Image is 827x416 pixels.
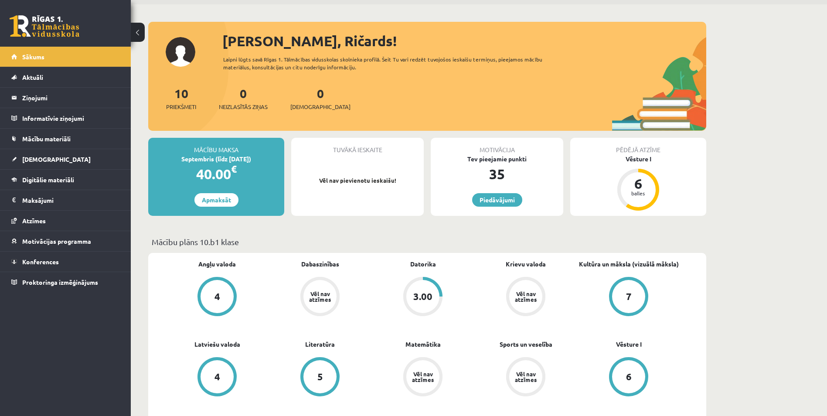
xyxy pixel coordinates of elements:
[11,272,120,292] a: Proktoringa izmēģinājums
[291,138,424,154] div: Tuvākā ieskaite
[214,292,220,301] div: 4
[371,277,474,318] a: 3.00
[405,340,441,349] a: Matemātika
[431,154,563,164] div: Tev pieejamie punkti
[413,292,432,301] div: 3.00
[514,291,538,302] div: Vēl nav atzīmes
[11,211,120,231] a: Atzīmes
[411,371,435,382] div: Vēl nav atzīmes
[577,277,680,318] a: 7
[431,164,563,184] div: 35
[198,259,236,269] a: Angļu valoda
[22,53,44,61] span: Sākums
[305,340,335,349] a: Literatūra
[290,85,351,111] a: 0[DEMOGRAPHIC_DATA]
[152,236,703,248] p: Mācību plāns 10.b1 klase
[148,138,284,154] div: Mācību maksa
[514,371,538,382] div: Vēl nav atzīmes
[148,164,284,184] div: 40.00
[22,176,74,184] span: Digitālie materiāli
[231,163,237,175] span: €
[22,237,91,245] span: Motivācijas programma
[474,357,577,398] a: Vēl nav atzīmes
[570,154,706,164] div: Vēsture I
[214,372,220,382] div: 4
[500,340,552,349] a: Sports un veselība
[166,277,269,318] a: 4
[219,102,268,111] span: Neizlasītās ziņas
[11,252,120,272] a: Konferences
[317,372,323,382] div: 5
[410,259,436,269] a: Datorika
[166,85,196,111] a: 10Priekšmeti
[616,340,642,349] a: Vēsture I
[570,154,706,212] a: Vēsture I 6 balles
[22,155,91,163] span: [DEMOGRAPHIC_DATA]
[166,102,196,111] span: Priekšmeti
[474,277,577,318] a: Vēl nav atzīmes
[22,258,59,266] span: Konferences
[11,47,120,67] a: Sākums
[626,372,632,382] div: 6
[22,88,120,108] legend: Ziņojumi
[11,231,120,251] a: Motivācijas programma
[223,55,558,71] div: Laipni lūgts savā Rīgas 1. Tālmācības vidusskolas skolnieka profilā. Šeit Tu vari redzēt tuvojošo...
[577,357,680,398] a: 6
[431,138,563,154] div: Motivācija
[472,193,522,207] a: Piedāvājumi
[290,102,351,111] span: [DEMOGRAPHIC_DATA]
[625,177,651,191] div: 6
[11,88,120,108] a: Ziņojumi
[11,108,120,128] a: Informatīvie ziņojumi
[148,154,284,164] div: Septembris (līdz [DATE])
[11,149,120,169] a: [DEMOGRAPHIC_DATA]
[269,357,371,398] a: 5
[22,135,71,143] span: Mācību materiāli
[10,15,79,37] a: Rīgas 1. Tālmācības vidusskola
[301,259,339,269] a: Dabaszinības
[194,193,238,207] a: Apmaksāt
[579,259,679,269] a: Kultūra un māksla (vizuālā māksla)
[11,190,120,210] a: Maksājumi
[22,108,120,128] legend: Informatīvie ziņojumi
[22,278,98,286] span: Proktoringa izmēģinājums
[570,138,706,154] div: Pēdējā atzīme
[626,292,632,301] div: 7
[22,73,43,81] span: Aktuāli
[625,191,651,196] div: balles
[222,31,706,51] div: [PERSON_NAME], Ričards!
[308,291,332,302] div: Vēl nav atzīmes
[11,129,120,149] a: Mācību materiāli
[269,277,371,318] a: Vēl nav atzīmes
[11,67,120,87] a: Aktuāli
[11,170,120,190] a: Digitālie materiāli
[166,357,269,398] a: 4
[22,217,46,225] span: Atzīmes
[219,85,268,111] a: 0Neizlasītās ziņas
[22,190,120,210] legend: Maksājumi
[506,259,546,269] a: Krievu valoda
[296,176,419,185] p: Vēl nav pievienotu ieskaišu!
[371,357,474,398] a: Vēl nav atzīmes
[194,340,240,349] a: Latviešu valoda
